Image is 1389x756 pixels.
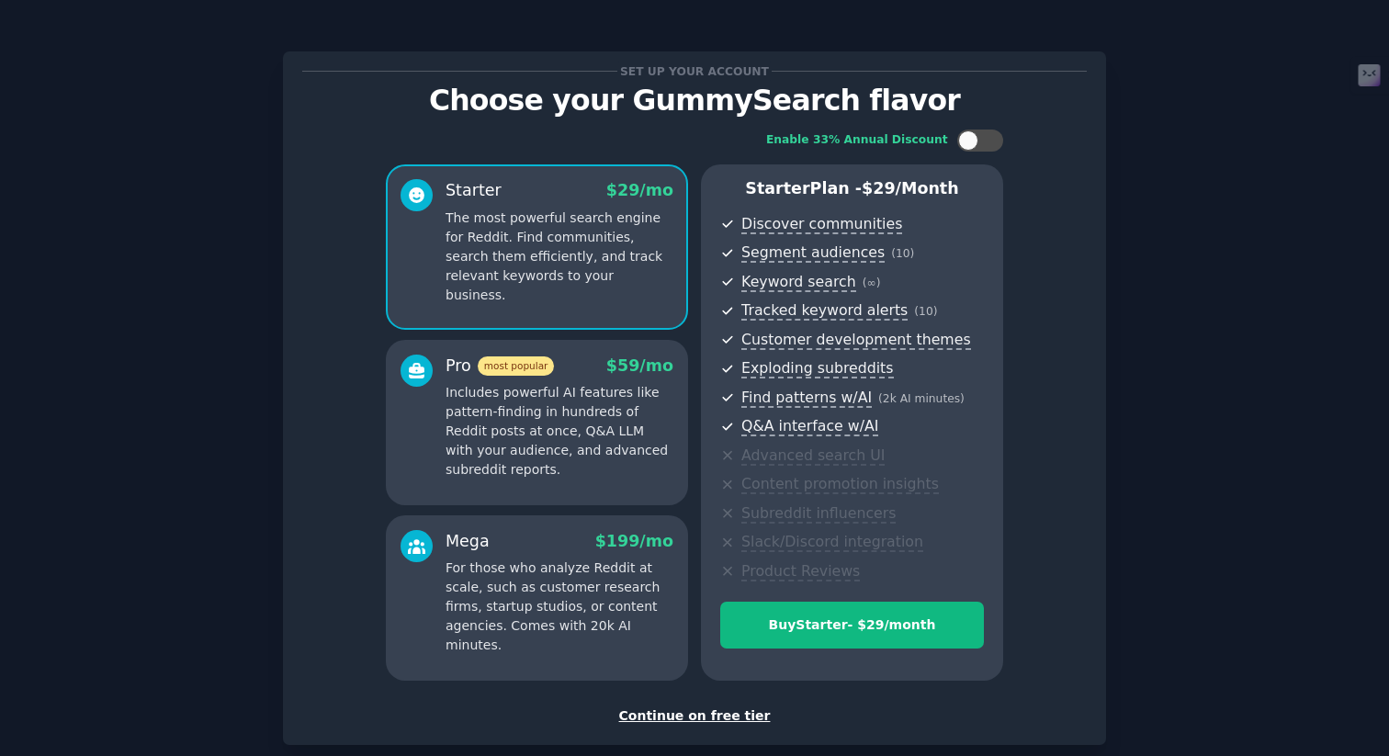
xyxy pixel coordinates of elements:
[720,177,984,200] p: Starter Plan -
[741,562,860,581] span: Product Reviews
[478,356,555,376] span: most popular
[741,475,939,494] span: Content promotion insights
[595,532,673,550] span: $ 199 /mo
[741,243,885,263] span: Segment audiences
[302,706,1087,726] div: Continue on free tier
[741,215,902,234] span: Discover communities
[741,389,872,408] span: Find patterns w/AI
[766,132,948,149] div: Enable 33% Annual Discount
[741,359,893,378] span: Exploding subreddits
[606,181,673,199] span: $ 29 /mo
[446,179,502,202] div: Starter
[741,417,878,436] span: Q&A interface w/AI
[741,504,896,524] span: Subreddit influencers
[878,392,965,405] span: ( 2k AI minutes )
[862,179,959,197] span: $ 29 /month
[446,209,673,305] p: The most powerful search engine for Reddit. Find communities, search them efficiently, and track ...
[914,305,937,318] span: ( 10 )
[741,273,856,292] span: Keyword search
[302,85,1087,117] p: Choose your GummySearch flavor
[446,530,490,553] div: Mega
[741,331,971,350] span: Customer development themes
[446,383,673,480] p: Includes powerful AI features like pattern-finding in hundreds of Reddit posts at once, Q&A LLM w...
[863,276,881,289] span: ( ∞ )
[720,602,984,649] button: BuyStarter- $29/month
[606,356,673,375] span: $ 59 /mo
[741,446,885,466] span: Advanced search UI
[741,301,908,321] span: Tracked keyword alerts
[891,247,914,260] span: ( 10 )
[446,559,673,655] p: For those who analyze Reddit at scale, such as customer research firms, startup studios, or conte...
[446,355,554,378] div: Pro
[741,533,923,552] span: Slack/Discord integration
[721,615,983,635] div: Buy Starter - $ 29 /month
[617,62,773,81] span: Set up your account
